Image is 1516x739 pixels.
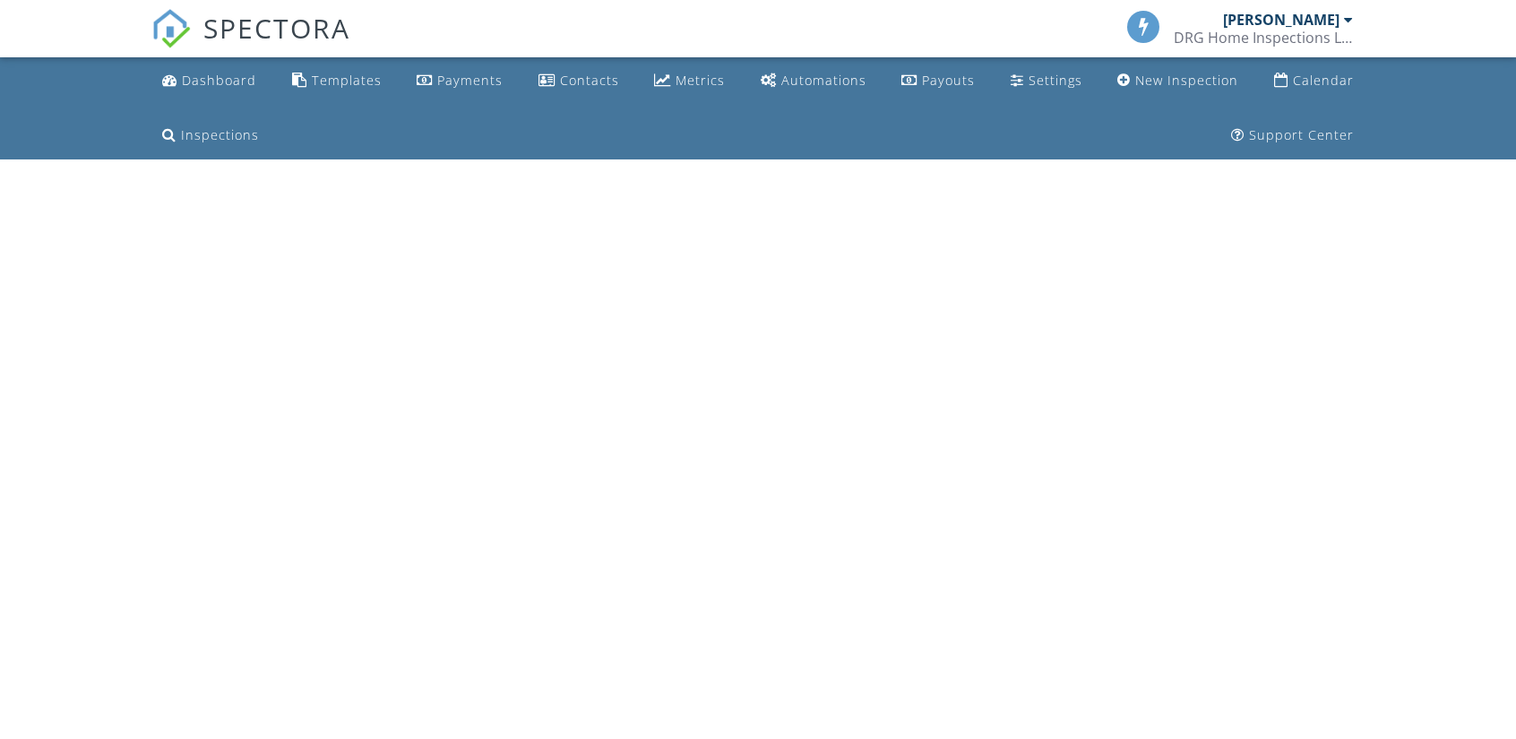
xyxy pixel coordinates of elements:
div: Payouts [922,72,975,89]
div: Settings [1029,72,1082,89]
div: Calendar [1293,72,1354,89]
img: The Best Home Inspection Software - Spectora [151,9,191,48]
a: Calendar [1267,64,1361,98]
a: Payouts [894,64,982,98]
div: New Inspection [1135,72,1238,89]
span: SPECTORA [203,9,350,47]
div: Contacts [560,72,619,89]
a: Support Center [1224,119,1361,152]
a: Automations (Basic) [754,64,874,98]
a: Dashboard [155,64,263,98]
a: Metrics [647,64,732,98]
div: [PERSON_NAME] [1223,11,1339,29]
a: Settings [1003,64,1090,98]
div: Automations [781,72,866,89]
a: Inspections [155,119,266,152]
div: Metrics [676,72,725,89]
a: SPECTORA [151,24,350,62]
a: Templates [285,64,389,98]
div: Payments [437,72,503,89]
a: Contacts [531,64,626,98]
div: Inspections [181,126,259,143]
div: DRG Home Inspections LLC [1174,29,1353,47]
div: Dashboard [182,72,256,89]
a: Payments [409,64,510,98]
div: Templates [312,72,382,89]
div: Support Center [1249,126,1354,143]
a: New Inspection [1110,64,1245,98]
